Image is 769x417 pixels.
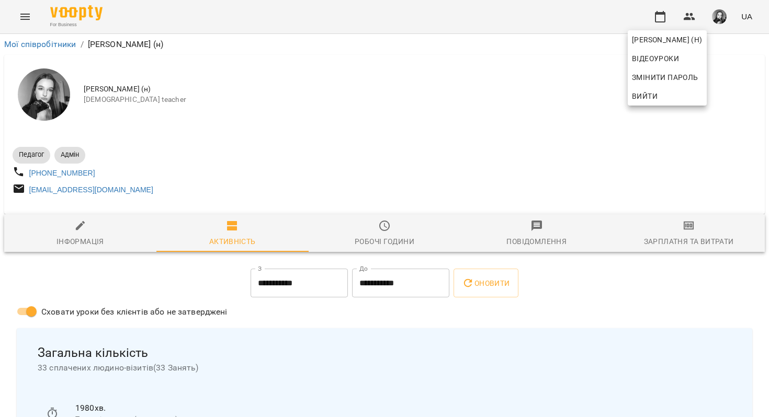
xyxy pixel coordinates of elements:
span: Вийти [632,90,658,102]
a: Змінити пароль [628,68,707,87]
span: [PERSON_NAME] (н) [632,33,703,46]
span: Змінити пароль [632,71,703,84]
a: [PERSON_NAME] (н) [628,30,707,49]
span: Відеоуроки [632,52,679,65]
button: Вийти [628,87,707,106]
a: Відеоуроки [628,49,683,68]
